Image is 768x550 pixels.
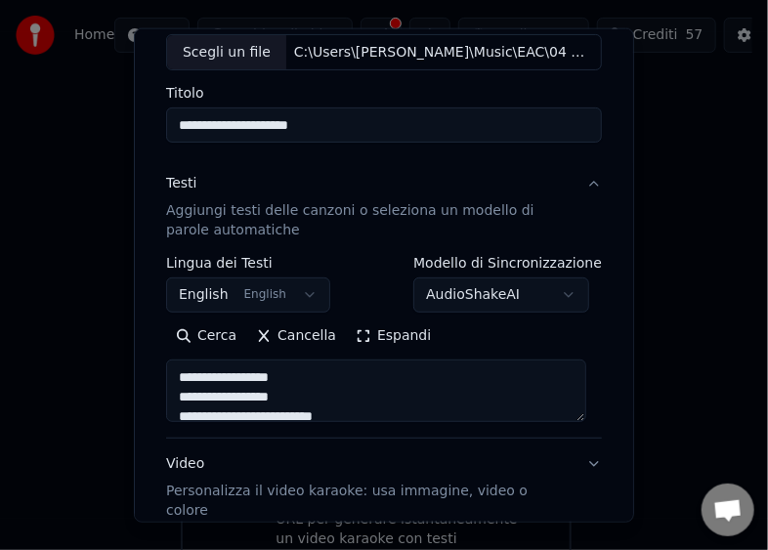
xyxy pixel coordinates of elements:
p: Personalizza il video karaoke: usa immagine, video o colore [166,482,571,521]
label: Lingua dei Testi [166,256,330,270]
button: Cerca [166,320,246,352]
label: Titolo [166,86,602,100]
div: Video [166,454,571,521]
button: Espandi [346,320,441,352]
div: Scegli un file [167,34,286,69]
div: TestiAggiungi testi delle canzoni o seleziona un modello di parole automatiche [166,256,602,438]
div: Testi [166,174,196,193]
button: Cancella [246,320,346,352]
label: Modello di Sincronizzazione [413,256,602,270]
button: TestiAggiungi testi delle canzoni o seleziona un modello di parole automatiche [166,158,602,256]
div: C:\Users\[PERSON_NAME]\Music\EAC\04 Una rosa pericolosa.wav [286,42,601,62]
button: VideoPersonalizza il video karaoke: usa immagine, video o colore [166,439,602,536]
p: Aggiungi testi delle canzoni o seleziona un modello di parole automatiche [166,201,571,240]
